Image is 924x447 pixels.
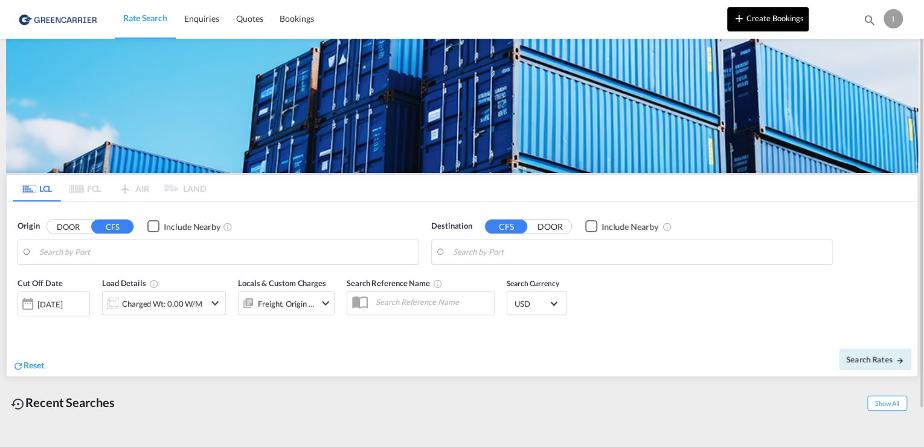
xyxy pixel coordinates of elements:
div: I [884,9,903,28]
button: CFS [91,220,133,233]
span: USD [515,298,548,309]
button: Search Ratesicon-arrow-right [839,348,911,370]
div: Origin DOOR CFS Checkbox No InkUnchecked: Ignores neighbouring ports when fetching rates.Checked ... [7,202,917,377]
button: DOOR [47,220,89,233]
md-checkbox: Checkbox No Ink [585,220,658,233]
button: DOOR [529,220,571,233]
span: Destination [431,220,472,232]
span: Enquiries [184,13,219,24]
span: Search Rates [846,354,904,364]
div: [DATE] [37,299,62,310]
span: Show All [867,396,907,411]
div: Freight Origin Destination [258,295,315,312]
span: Reset [24,360,44,370]
div: Recent Searches [6,389,120,416]
md-icon: icon-refresh [13,361,24,371]
md-icon: icon-plus 400-fg [732,11,746,25]
md-tab-item: LCL [13,175,61,201]
span: Load Details [102,278,159,288]
md-datepicker: Select [18,315,27,331]
md-icon: icon-backup-restore [11,397,25,411]
input: Search by Port [453,243,826,261]
div: [DATE] [18,291,90,316]
input: Search Reference Name [370,293,494,311]
md-icon: Unchecked: Ignores neighbouring ports when fetching rates.Checked : Includes neighbouring ports w... [662,222,672,232]
md-icon: Chargeable Weight [149,279,159,289]
div: icon-refreshReset [13,359,44,373]
div: Include Nearby [164,221,220,233]
button: icon-plus 400-fgCreate Bookings [727,7,809,31]
div: Freight Origin Destinationicon-chevron-down [238,291,335,315]
span: Quotes [236,13,263,24]
md-icon: Unchecked: Ignores neighbouring ports when fetching rates.Checked : Includes neighbouring ports w... [223,222,233,232]
md-icon: Your search will be saved by the below given name [433,279,443,289]
div: Charged Wt: 0,00 W/M [122,295,202,312]
md-checkbox: Checkbox No Ink [147,220,220,233]
md-icon: icon-chevron-down [208,296,222,310]
div: Include Nearby [602,221,658,233]
md-icon: icon-arrow-right [896,356,904,365]
img: 1378a7308afe11ef83610d9e779c6b34.png [18,5,100,33]
span: Origin [18,220,39,232]
md-pagination-wrapper: Use the left and right arrow keys to navigate between tabs [13,175,206,201]
span: Search Reference Name [347,278,443,288]
button: CFS [485,220,527,233]
input: Search by Port [39,243,412,261]
span: Locals & Custom Charges [238,278,326,288]
span: Search Currency [507,279,559,288]
img: GreenCarrierFCL_LCL.png [6,39,918,173]
span: Cut Off Date [18,278,63,288]
md-select: Select Currency: $ USDUnited States Dollar [513,295,560,312]
span: Rate Search [123,13,167,23]
md-icon: icon-magnify [863,13,876,27]
div: Charged Wt: 0,00 W/Micon-chevron-down [102,291,226,315]
span: Bookings [280,13,313,24]
div: icon-magnify [863,13,876,31]
md-icon: icon-chevron-down [318,296,332,310]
